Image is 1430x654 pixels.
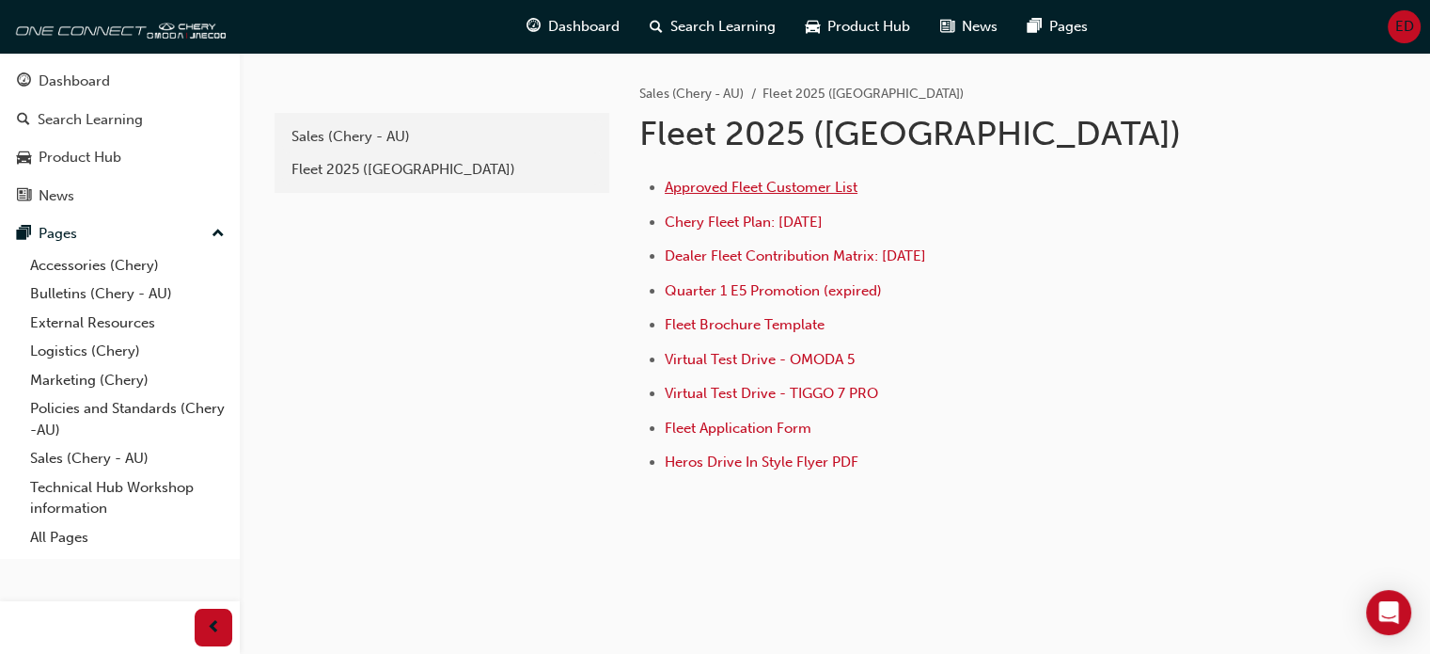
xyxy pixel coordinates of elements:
a: Chery Fleet Plan: [DATE] [665,214,823,231]
a: Logistics (Chery) [23,337,232,366]
img: oneconnect [9,8,226,45]
button: Pages [8,216,232,251]
h1: Fleet 2025 ([GEOGRAPHIC_DATA]) [639,113,1256,154]
a: Dealer Fleet Contribution Matrix: [DATE] [665,247,926,264]
span: news-icon [940,15,954,39]
span: News [962,16,998,38]
span: Product Hub [827,16,910,38]
li: Fleet 2025 ([GEOGRAPHIC_DATA]) [762,84,964,105]
div: Fleet 2025 ([GEOGRAPHIC_DATA]) [291,159,592,181]
span: guage-icon [526,15,541,39]
a: news-iconNews [925,8,1013,46]
span: Search Learning [670,16,776,38]
a: Accessories (Chery) [23,251,232,280]
span: search-icon [17,112,30,129]
a: Fleet 2025 ([GEOGRAPHIC_DATA]) [282,153,602,186]
span: car-icon [806,15,820,39]
a: Policies and Standards (Chery -AU) [23,394,232,444]
div: Product Hub [39,147,121,168]
button: ED [1388,10,1421,43]
a: Bulletins (Chery - AU) [23,279,232,309]
a: Sales (Chery - AU) [639,86,744,102]
a: Fleet Application Form [665,420,811,437]
div: Search Learning [38,109,143,131]
a: car-iconProduct Hub [791,8,925,46]
div: Sales (Chery - AU) [291,126,592,148]
a: Quarter 1 E5 Promotion (expired) [665,282,882,299]
button: DashboardSearch LearningProduct HubNews [8,60,232,216]
span: ED [1395,16,1414,38]
span: Dashboard [548,16,620,38]
a: Fleet Brochure Template [665,316,825,333]
span: news-icon [17,188,31,205]
span: Pages [1049,16,1088,38]
a: pages-iconPages [1013,8,1103,46]
a: search-iconSearch Learning [635,8,791,46]
span: search-icon [650,15,663,39]
a: Technical Hub Workshop information [23,473,232,523]
span: guage-icon [17,73,31,90]
a: Dashboard [8,64,232,99]
a: Virtual Test Drive - TIGGO 7 PRO [665,385,878,402]
div: Open Intercom Messenger [1366,590,1411,635]
a: External Resources [23,309,232,338]
span: prev-icon [207,616,221,640]
a: guage-iconDashboard [511,8,635,46]
a: All Pages [23,523,232,552]
a: Sales (Chery - AU) [282,120,602,153]
div: Dashboard [39,71,110,92]
span: up-icon [212,222,225,247]
a: Approved Fleet Customer List [665,179,857,196]
a: Product Hub [8,140,232,175]
a: Heros Drive In Style Flyer PDF [665,454,858,471]
div: Pages [39,223,77,245]
span: pages-icon [17,226,31,243]
a: Sales (Chery - AU) [23,444,232,473]
a: Marketing (Chery) [23,366,232,395]
a: News [8,179,232,214]
div: News [39,185,74,207]
a: Search Learning [8,103,232,137]
span: pages-icon [1028,15,1042,39]
a: Virtual Test Drive - OMODA 5 [665,351,855,368]
span: car-icon [17,150,31,167]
